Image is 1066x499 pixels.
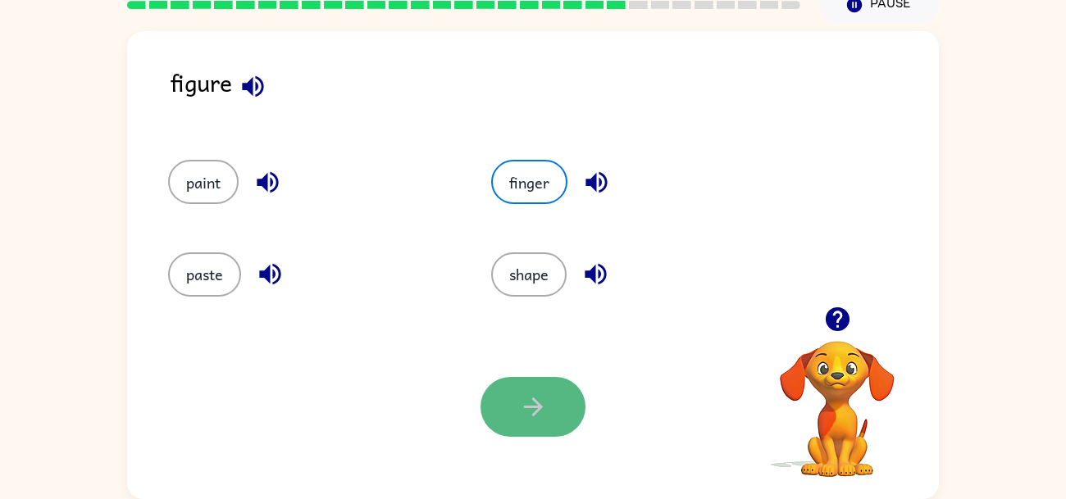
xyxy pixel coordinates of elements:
[168,160,239,204] button: paint
[168,252,241,297] button: paste
[491,160,567,204] button: finger
[755,315,919,479] video: Your browser must support playing .mp4 files to use Literably. Please try using another browser.
[491,252,567,297] button: shape
[171,64,939,127] div: figure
